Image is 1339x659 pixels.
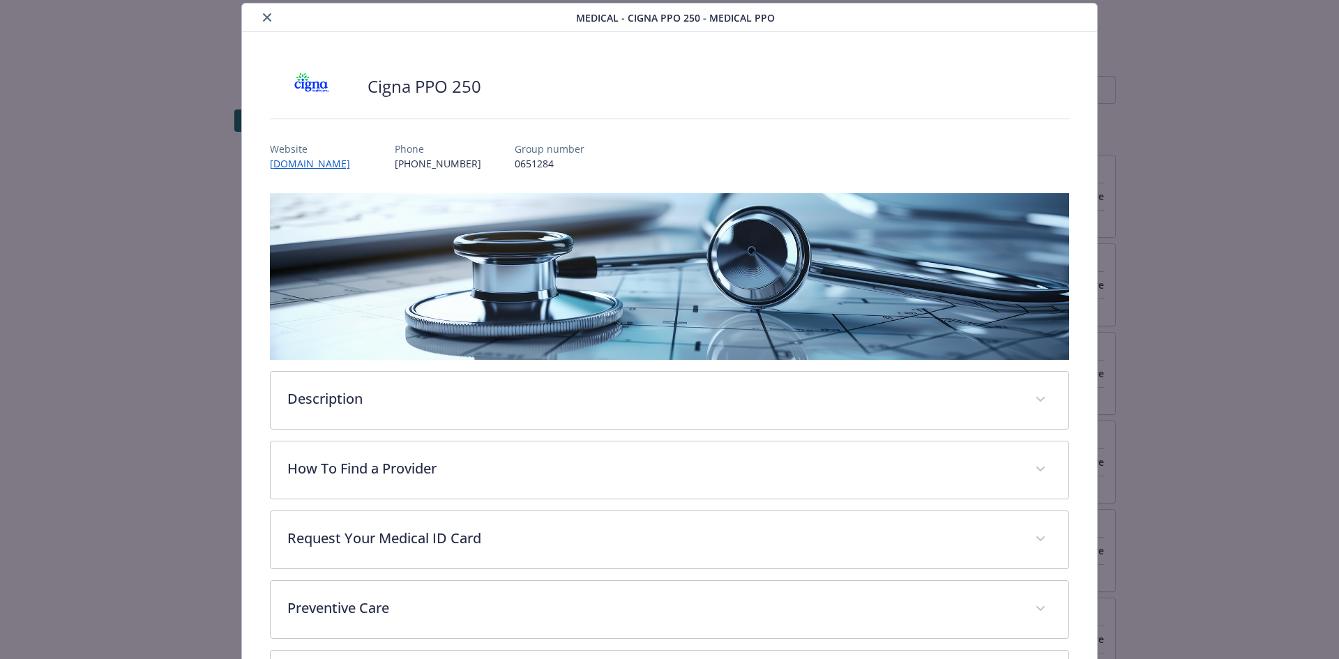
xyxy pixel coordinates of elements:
div: Preventive Care [271,581,1069,638]
img: banner [270,193,1070,360]
p: [PHONE_NUMBER] [395,156,481,171]
p: Preventive Care [287,598,1019,619]
p: Group number [515,142,584,156]
span: Medical - Cigna PPO 250 - Medical PPO [576,10,775,25]
p: Description [287,388,1019,409]
button: close [259,9,275,26]
h2: Cigna PPO 250 [368,75,481,98]
div: Request Your Medical ID Card [271,511,1069,568]
p: Request Your Medical ID Card [287,528,1019,549]
a: [DOMAIN_NAME] [270,157,361,170]
p: Website [270,142,361,156]
p: How To Find a Provider [287,458,1019,479]
p: Phone [395,142,481,156]
img: CIGNA [270,66,354,107]
div: Description [271,372,1069,429]
p: 0651284 [515,156,584,171]
div: How To Find a Provider [271,441,1069,499]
